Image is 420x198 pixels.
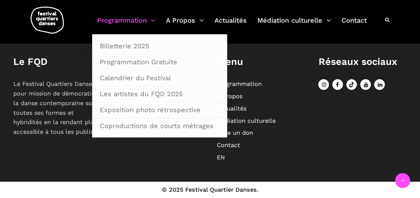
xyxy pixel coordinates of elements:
[166,15,204,34] a: A Propos
[96,118,223,133] a: Coproductions de courts métrages
[31,7,64,34] img: logo-fqd-med
[214,15,247,34] a: Actualités
[257,15,331,34] a: Médiation culturelle
[318,56,407,68] h1: Réseaux sociaux
[7,185,413,195] div: © 2025 Festival Quartier Danses.
[96,70,223,86] a: Calendrier du Festival
[96,102,223,117] a: Exposition photo rétrospective
[217,141,240,148] a: Contact
[96,54,223,70] a: Programmation Gratuite
[217,105,246,112] a: Actualités
[217,93,242,99] a: A Propos
[217,154,225,161] a: EN
[13,79,102,137] p: Le Festival Quartiers Danses a pour mission de démocratiser la danse contemporaine sous toutes se...
[13,56,102,68] h1: Le FQD
[97,15,155,34] a: Programmation
[217,56,305,68] h1: Menu
[217,117,276,124] a: Médiation culturelle
[96,86,223,101] a: Les artistes du FQD 2025
[96,38,223,54] a: Billetterie 2025
[217,80,262,87] a: Programmation
[217,129,253,136] a: Faire un don
[342,15,367,34] a: Contact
